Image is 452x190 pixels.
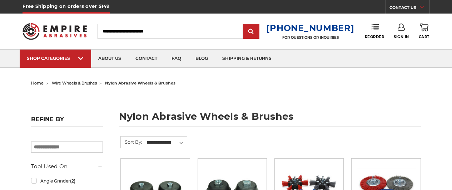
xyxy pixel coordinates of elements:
[164,50,188,68] a: faq
[215,50,279,68] a: shipping & returns
[105,81,175,86] span: nylon abrasive wheels & brushes
[266,23,354,33] a: [PHONE_NUMBER]
[419,24,429,39] a: Cart
[188,50,215,68] a: blog
[31,162,103,171] h5: Tool Used On
[419,35,429,39] span: Cart
[119,112,421,127] h1: nylon abrasive wheels & brushes
[31,116,103,127] h5: Refine by
[23,19,86,44] img: Empire Abrasives
[128,50,164,68] a: contact
[27,56,84,61] div: SHOP CATEGORIES
[121,137,142,147] label: Sort By:
[365,24,384,39] a: Reorder
[244,25,258,39] input: Submit
[266,35,354,40] p: FOR QUESTIONS OR INQUIRIES
[52,81,97,86] a: wire wheels & brushes
[31,175,103,187] a: Angle Grinder
[365,35,384,39] span: Reorder
[31,81,44,86] a: home
[389,4,429,14] a: CONTACT US
[70,178,75,184] span: (2)
[145,137,187,148] select: Sort By:
[91,50,128,68] a: about us
[394,35,409,39] span: Sign In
